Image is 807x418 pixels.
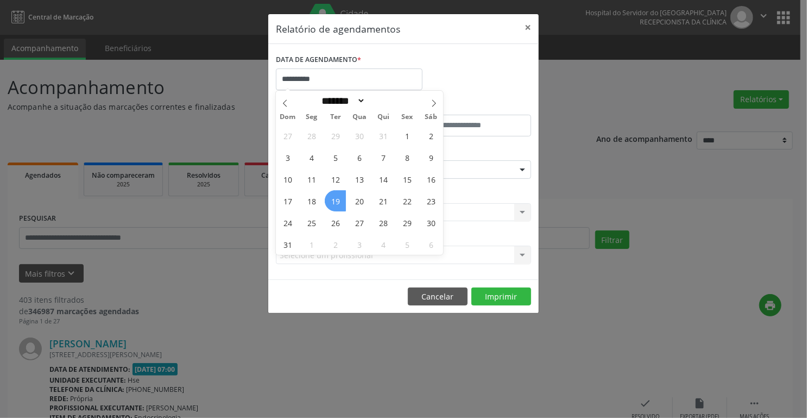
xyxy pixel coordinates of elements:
[408,288,468,306] button: Cancelar
[349,212,370,233] span: Agosto 27, 2025
[277,169,298,190] span: Agosto 10, 2025
[396,147,418,168] span: Agosto 8, 2025
[373,147,394,168] span: Agosto 7, 2025
[396,125,418,146] span: Agosto 1, 2025
[349,125,370,146] span: Julho 30, 2025
[373,169,394,190] span: Agosto 14, 2025
[396,234,418,255] span: Setembro 5, 2025
[301,169,322,190] span: Agosto 11, 2025
[420,147,442,168] span: Agosto 9, 2025
[419,114,443,121] span: Sáb
[373,190,394,211] span: Agosto 21, 2025
[373,125,394,146] span: Julho 31, 2025
[325,125,346,146] span: Julho 29, 2025
[325,234,346,255] span: Setembro 2, 2025
[396,190,418,211] span: Agosto 22, 2025
[365,95,401,107] input: Year
[325,147,346,168] span: Agosto 5, 2025
[373,234,394,255] span: Setembro 4, 2025
[371,114,395,121] span: Qui
[276,114,300,121] span: Dom
[396,212,418,233] span: Agosto 29, 2025
[277,234,298,255] span: Agosto 31, 2025
[301,212,322,233] span: Agosto 25, 2025
[277,147,298,168] span: Agosto 3, 2025
[420,234,442,255] span: Setembro 6, 2025
[349,234,370,255] span: Setembro 3, 2025
[349,190,370,211] span: Agosto 20, 2025
[325,169,346,190] span: Agosto 12, 2025
[276,22,400,36] h5: Relatório de agendamentos
[420,212,442,233] span: Agosto 30, 2025
[325,212,346,233] span: Agosto 26, 2025
[300,114,324,121] span: Seg
[395,114,419,121] span: Sex
[349,147,370,168] span: Agosto 6, 2025
[396,169,418,190] span: Agosto 15, 2025
[420,190,442,211] span: Agosto 23, 2025
[301,147,322,168] span: Agosto 4, 2025
[324,114,348,121] span: Ter
[318,95,365,107] select: Month
[277,190,298,211] span: Agosto 17, 2025
[373,212,394,233] span: Agosto 28, 2025
[277,125,298,146] span: Julho 27, 2025
[349,169,370,190] span: Agosto 13, 2025
[325,190,346,211] span: Agosto 19, 2025
[517,14,539,41] button: Close
[420,169,442,190] span: Agosto 16, 2025
[277,212,298,233] span: Agosto 24, 2025
[301,234,322,255] span: Setembro 1, 2025
[348,114,371,121] span: Qua
[301,190,322,211] span: Agosto 18, 2025
[276,52,361,68] label: DATA DE AGENDAMENTO
[420,125,442,146] span: Agosto 2, 2025
[301,125,322,146] span: Julho 28, 2025
[406,98,531,115] label: ATÉ
[471,288,531,306] button: Imprimir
